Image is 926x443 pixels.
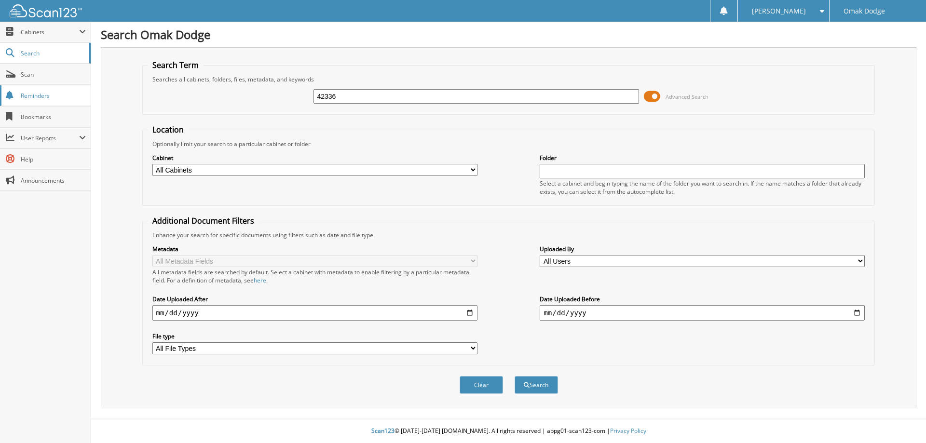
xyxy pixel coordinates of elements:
span: Scan123 [371,427,395,435]
span: Omak Dodge [844,8,885,14]
label: Folder [540,154,865,162]
iframe: Chat Widget [878,397,926,443]
div: Searches all cabinets, folders, files, metadata, and keywords [148,75,870,83]
label: Date Uploaded After [152,295,477,303]
span: Search [21,49,84,57]
a: here [254,276,266,284]
legend: Location [148,124,189,135]
legend: Additional Document Filters [148,215,259,226]
a: Privacy Policy [610,427,646,435]
div: © [DATE]-[DATE] [DOMAIN_NAME]. All rights reserved | appg01-scan123-com | [91,419,926,443]
span: [PERSON_NAME] [752,8,806,14]
button: Clear [460,376,503,394]
div: Select a cabinet and begin typing the name of the folder you want to search in. If the name match... [540,179,865,196]
div: Enhance your search for specific documents using filters such as date and file type. [148,231,870,239]
input: start [152,305,477,321]
h1: Search Omak Dodge [101,27,916,42]
span: Announcements [21,176,86,185]
label: Cabinet [152,154,477,162]
span: Advanced Search [666,93,708,100]
label: Date Uploaded Before [540,295,865,303]
span: Bookmarks [21,113,86,121]
input: end [540,305,865,321]
img: scan123-logo-white.svg [10,4,82,17]
button: Search [515,376,558,394]
div: All metadata fields are searched by default. Select a cabinet with metadata to enable filtering b... [152,268,477,284]
div: Optionally limit your search to a particular cabinet or folder [148,140,870,148]
span: Scan [21,70,86,79]
label: Uploaded By [540,245,865,253]
span: Reminders [21,92,86,100]
span: Cabinets [21,28,79,36]
label: Metadata [152,245,477,253]
legend: Search Term [148,60,204,70]
label: File type [152,332,477,340]
span: Help [21,155,86,163]
span: User Reports [21,134,79,142]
